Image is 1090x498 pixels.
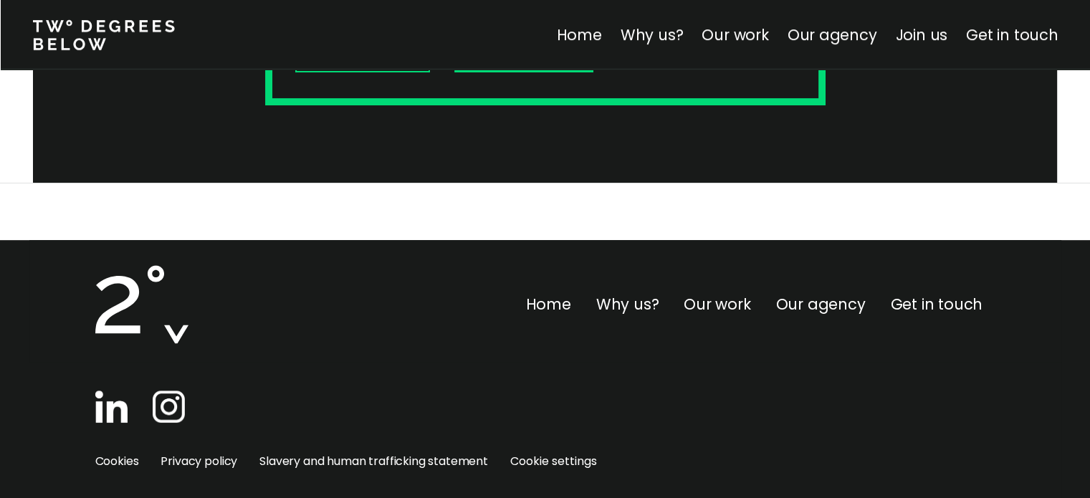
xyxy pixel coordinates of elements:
a: Cookies [95,453,139,469]
span: Cookie settings [510,451,597,472]
a: Our work [684,294,750,315]
a: Get in touch [890,294,982,315]
a: Home [526,294,571,315]
a: Why us? [596,294,659,315]
a: Our agency [787,24,876,45]
button: Cookie Trigger [510,451,597,472]
a: Join us [895,24,947,45]
a: Slavery and human trafficking statement [259,453,488,469]
a: Get in touch [966,24,1058,45]
a: Why us? [620,24,683,45]
a: Our agency [776,294,866,315]
a: Home [556,24,601,45]
a: Privacy policy [161,453,237,469]
a: Our work [702,24,768,45]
